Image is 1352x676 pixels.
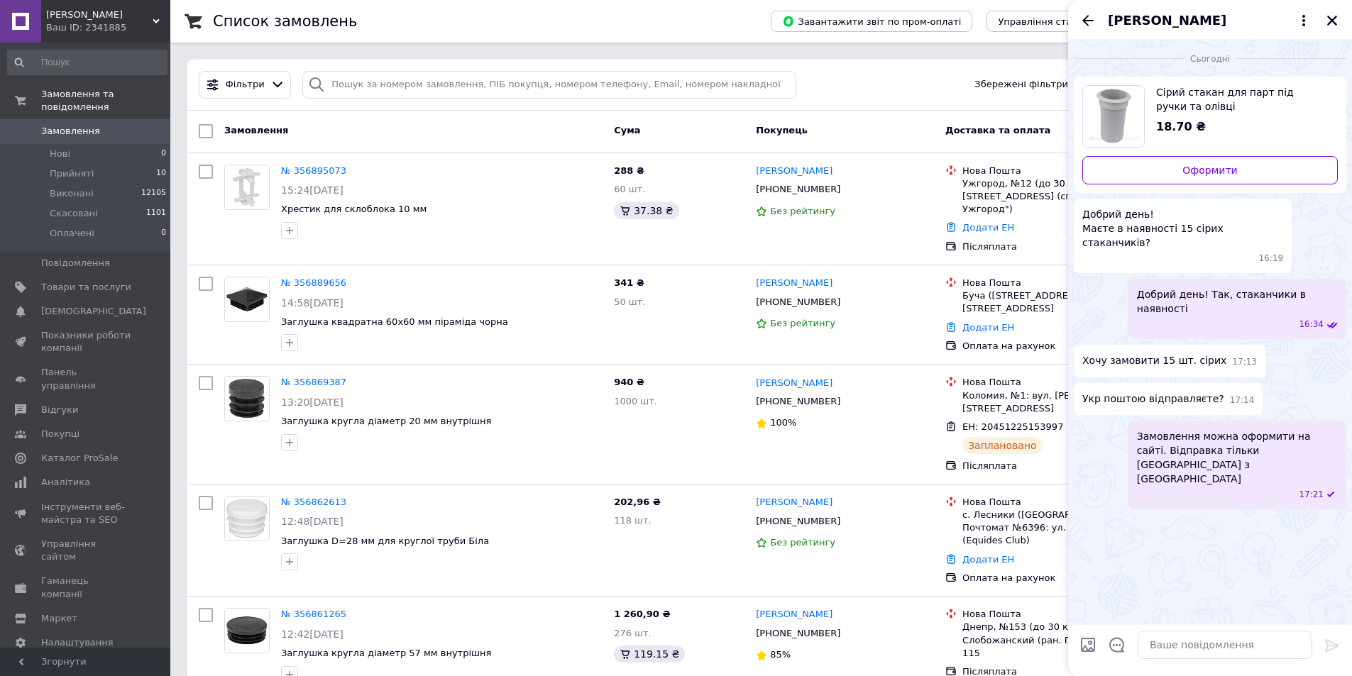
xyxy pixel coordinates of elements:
[614,277,644,288] span: 341 ₴
[281,165,346,176] a: № 356895073
[281,377,346,387] a: № 356869387
[281,516,344,527] span: 12:48[DATE]
[225,609,269,653] img: Фото товару
[1108,11,1226,30] span: [PERSON_NAME]
[962,509,1161,548] div: с. Лесники ([GEOGRAPHIC_DATA].), Почтомат №6396: ул. [STREET_ADDRESS] (Equides Club)
[1137,287,1338,316] span: Добрий день! Так, стаканчики в наявності
[224,496,270,541] a: Фото товару
[41,329,131,355] span: Показники роботи компанії
[1082,207,1283,250] span: Добрий день! Маєте в наявності 15 сірих стаканчиків?
[1074,51,1346,65] div: 12.08.2025
[1232,356,1257,368] span: 17:13 12.08.2025
[986,11,1118,32] button: Управління статусами
[962,376,1161,389] div: Нова Пошта
[770,206,835,216] span: Без рейтингу
[281,204,427,214] span: Хрестик для склоблока 10 мм
[770,318,835,328] span: Без рейтингу
[224,165,270,210] a: Фото товару
[756,125,808,135] span: Покупець
[224,608,270,653] a: Фото товару
[41,612,77,625] span: Маркет
[1082,85,1338,148] a: Переглянути товар
[41,404,78,416] span: Відгуки
[41,575,131,600] span: Гаманець компанії
[281,536,489,546] span: Заглушка D=28 мм для круглої труби Біла
[1083,86,1144,147] img: 1982440551_w640_h640_seryj-stakan-dlya.jpg
[281,316,508,327] a: Заглушка квадратна 60х60 мм піраміда чорна
[50,167,94,180] span: Прийняті
[281,397,344,408] span: 13:20[DATE]
[41,476,90,489] span: Аналітика
[1230,394,1255,406] span: 17:14 12.08.2025
[1082,353,1226,368] span: Хочу замовити 15 шт. сірих
[962,621,1161,660] div: Днепр, №153 (до 30 кг): просп. Слобожанский (ран. Газеты Правды), 115
[1299,489,1324,501] span: 17:21 12.08.2025
[41,501,131,526] span: Інструменти веб-майстра та SEO
[962,496,1161,509] div: Нова Пошта
[962,277,1161,289] div: Нова Пошта
[41,366,131,392] span: Панель управління
[962,177,1161,216] div: Ужгород, №12 (до 30 кг): вул. [STREET_ADDRESS] (сп. вхід з "Інтелект Ужгород")
[771,11,972,32] button: Завантажити звіт по пром-оплаті
[770,417,796,428] span: 100%
[945,125,1050,135] span: Доставка та оплата
[50,148,70,160] span: Нові
[614,184,645,194] span: 60 шт.
[1082,392,1224,406] span: Укр поштою відправляєте?
[962,389,1161,415] div: Коломия, №1: вул. [PERSON_NAME][STREET_ADDRESS]
[753,293,843,311] div: [PHONE_NUMBER]
[281,416,491,426] a: Заглушка кругла діаметр 20 мм внутрішня
[225,277,269,321] img: Фото товару
[50,227,94,240] span: Оплачені
[614,202,678,219] div: 37.38 ₴
[1185,53,1236,65] span: Сьогодні
[213,13,357,30] h1: Список замовлень
[41,428,79,440] span: Покупці
[50,207,98,220] span: Скасовані
[41,257,110,270] span: Повідомлення
[161,227,166,240] span: 0
[756,377,832,390] a: [PERSON_NAME]
[962,421,1063,432] span: ЕН: 20451225153997
[753,624,843,643] div: [PHONE_NUMBER]
[756,608,832,621] a: [PERSON_NAME]
[41,452,118,465] span: Каталог ProSale
[614,297,645,307] span: 50 шт.
[1324,12,1341,29] button: Закрити
[753,180,843,199] div: [PHONE_NUMBER]
[962,322,1014,333] a: Додати ЕН
[1137,429,1338,486] span: Замовлення можна оформити на сайті. Відправка тільки [GEOGRAPHIC_DATA] з [GEOGRAPHIC_DATA]
[614,165,644,176] span: 288 ₴
[224,125,288,135] span: Замовлення
[770,649,791,660] span: 85%
[302,71,796,99] input: Пошук за номером замовлення, ПІБ покупця, номером телефону, Email, номером накладної
[753,392,843,411] div: [PHONE_NUMBER]
[962,240,1161,253] div: Післяплата
[1079,12,1097,29] button: Назад
[962,289,1161,315] div: Буча ([STREET_ADDRESS]: вул. [STREET_ADDRESS]
[1156,85,1326,113] span: Сірий стакан для парт під ручки та олівці
[1299,318,1324,331] span: 16:34 12.08.2025
[1108,11,1312,30] button: [PERSON_NAME]
[770,537,835,548] span: Без рейтингу
[41,305,146,318] span: [DEMOGRAPHIC_DATA]
[281,184,344,196] span: 15:24[DATE]
[146,207,166,220] span: 1101
[281,277,346,288] a: № 356889656
[962,572,1161,584] div: Оплата на рахунок
[41,538,131,563] span: Управління сайтом
[998,16,1106,27] span: Управління статусами
[756,496,832,509] a: [PERSON_NAME]
[614,515,652,526] span: 118 шт.
[141,187,166,200] span: 12105
[281,628,344,640] span: 12:42[DATE]
[614,645,685,663] div: 119.15 ₴
[281,648,491,658] span: Заглушка кругла діаметр 57 мм внутрішня
[614,628,652,638] span: 276 шт.
[7,50,167,75] input: Пошук
[225,377,269,421] img: Фото товару
[41,281,131,294] span: Товари та послуги
[753,512,843,531] div: [PHONE_NUMBER]
[281,297,344,309] span: 14:58[DATE]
